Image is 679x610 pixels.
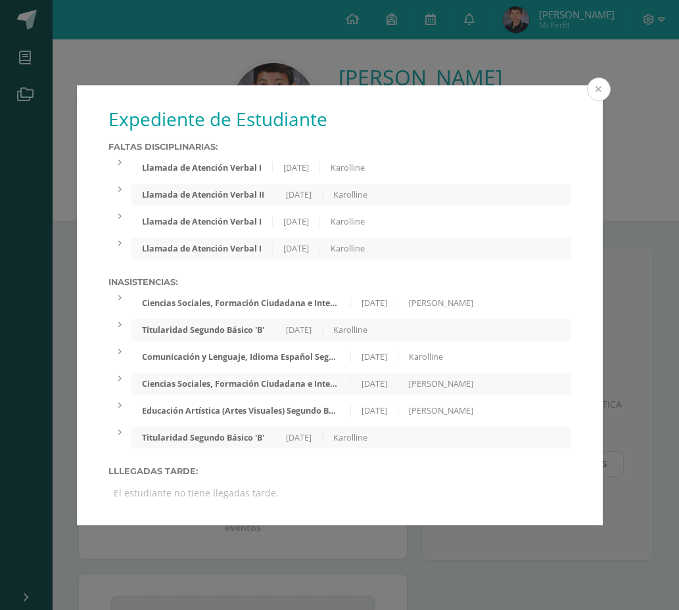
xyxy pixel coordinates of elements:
label: Lllegadas tarde: [108,466,571,476]
div: [DATE] [351,297,398,309]
div: Karolline [320,162,375,173]
div: [DATE] [275,432,323,443]
div: Educación Artística (Artes Visuales) Segundo Básico 'B' [131,405,351,416]
div: Llamada de Atención Verbal I [131,162,273,173]
div: Karolline [320,243,375,254]
div: Llamada de Atención Verbal I [131,216,273,227]
div: [DATE] [351,351,398,362]
div: [DATE] [275,189,323,200]
div: [DATE] [273,243,320,254]
div: Titularidad Segundo Básico 'B' [131,432,275,443]
div: Karolline [323,189,378,200]
div: [PERSON_NAME] [398,378,484,389]
div: Titularidad Segundo Básico 'B' [131,324,275,336]
label: Inasistencias: [108,277,571,287]
div: Karolline [323,324,378,336]
div: [DATE] [275,324,323,336]
div: Ciencias Sociales, Formación Ciudadana e Interculturalidad Segundo Básico 'B' [131,378,351,389]
div: Ciencias Sociales, Formación Ciudadana e Interculturalidad Segundo Básico 'B' [131,297,351,309]
h1: Expediente de Estudiante [108,106,571,131]
div: [DATE] [273,162,320,173]
div: Karolline [398,351,454,362]
div: Comunicación y Lenguaje, Idioma Español Segundo Básico 'B' [131,351,351,362]
div: Karolline [323,432,378,443]
div: El estudiante no tiene llegadas tarde. [108,481,571,504]
div: Karolline [320,216,375,227]
label: Faltas Disciplinarias: [108,142,571,152]
div: [DATE] [273,216,320,227]
button: Close (Esc) [587,77,611,101]
div: Llamada de Atención Verbal II [131,189,275,200]
div: [PERSON_NAME] [398,405,484,416]
div: Llamada de Atención Verbal I [131,243,273,254]
div: [DATE] [351,405,398,416]
div: [DATE] [351,378,398,389]
div: [PERSON_NAME] [398,297,484,309]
